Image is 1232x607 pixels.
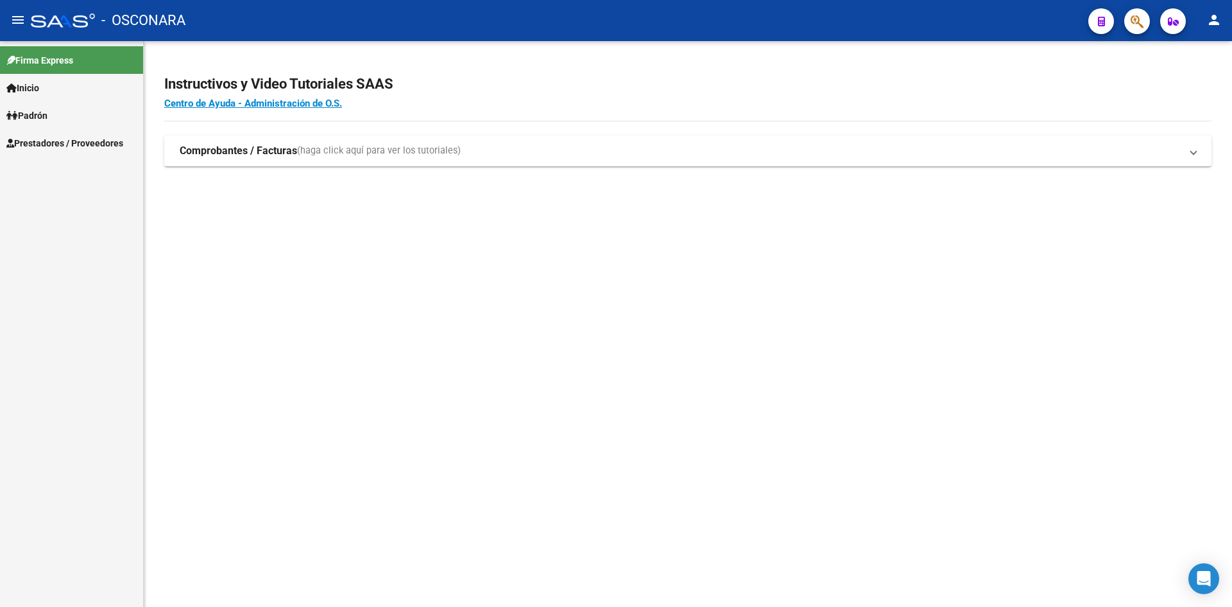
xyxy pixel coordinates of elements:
[164,72,1211,96] h2: Instructivos y Video Tutoriales SAAS
[101,6,185,35] span: - OSCONARA
[164,98,342,109] a: Centro de Ayuda - Administración de O.S.
[6,136,123,150] span: Prestadores / Proveedores
[6,109,47,123] span: Padrón
[180,144,297,158] strong: Comprobantes / Facturas
[10,12,26,28] mat-icon: menu
[1188,563,1219,594] div: Open Intercom Messenger
[1206,12,1222,28] mat-icon: person
[6,81,39,95] span: Inicio
[297,144,461,158] span: (haga click aquí para ver los tutoriales)
[6,53,73,67] span: Firma Express
[164,136,1211,166] mat-expansion-panel-header: Comprobantes / Facturas(haga click aquí para ver los tutoriales)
